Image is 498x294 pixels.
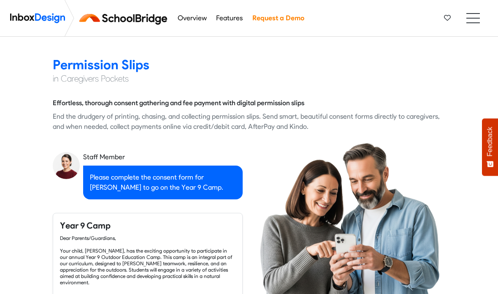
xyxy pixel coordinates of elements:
[78,8,173,28] img: schoolbridge logo
[53,112,445,132] div: End the drudgery of printing, chasing, and collecting permission slips. Send smart, beautiful con...
[214,10,245,27] a: Features
[53,152,80,179] img: staff_avatar.png
[83,166,243,199] div: Please complete the consent form for [PERSON_NAME] to go on the Year 9 Camp.
[53,98,304,108] h5: Effortless, thorough consent gathering and fee payment with digital permission slips
[482,118,498,176] button: Feedback - Show survey
[175,10,209,27] a: Overview
[486,127,494,156] span: Feedback
[83,152,243,162] div: Staff Member
[60,220,235,231] h4: Year 9 Camp
[250,10,306,27] a: Request a Demo
[53,57,445,73] h2: Permission Slips
[60,235,235,286] div: Dear Parents/Guardians, Your child, [PERSON_NAME], has the exciting opportunity to participate in...
[53,73,445,84] h4: in Caregivers Pockets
